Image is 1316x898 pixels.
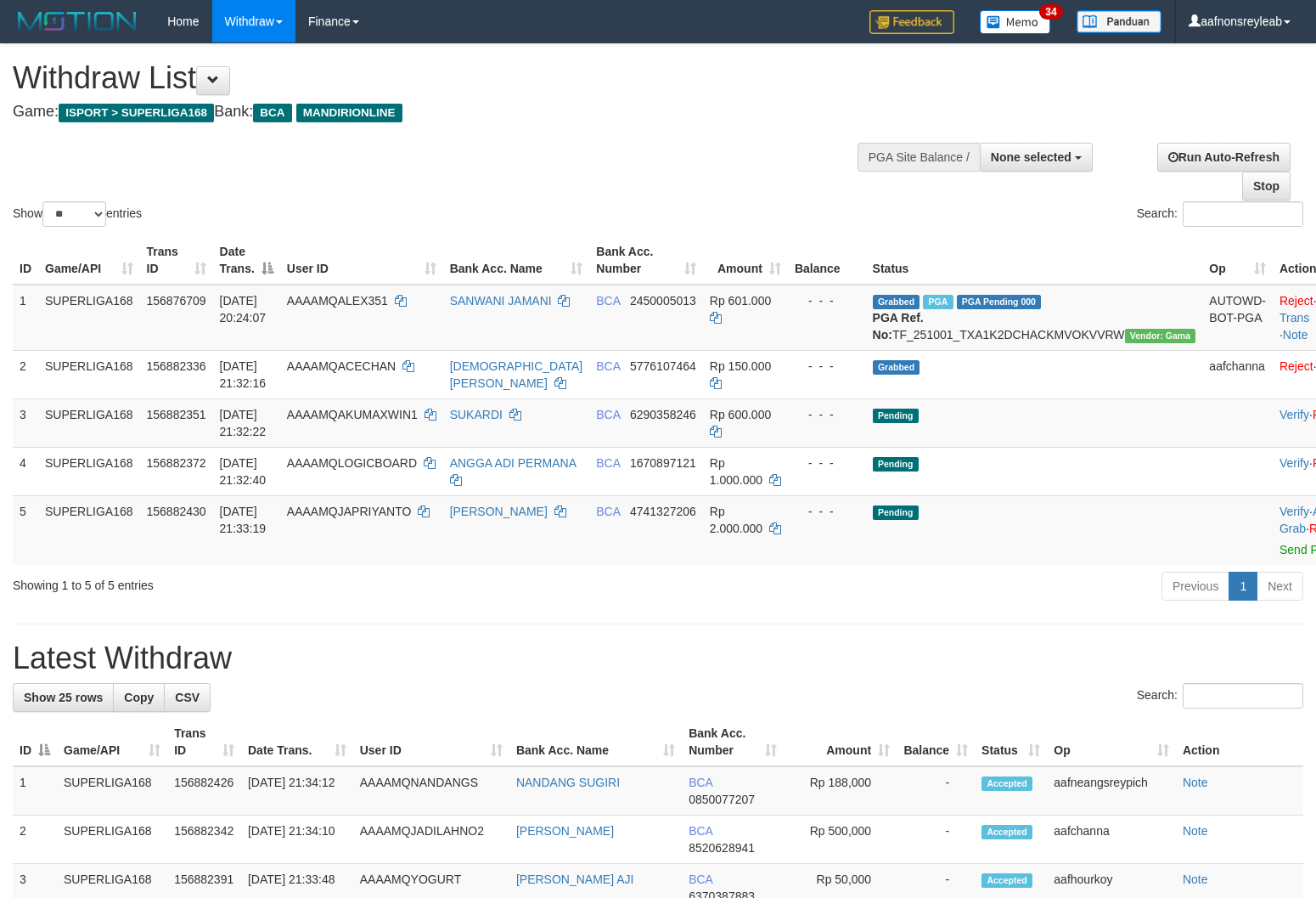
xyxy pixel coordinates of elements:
th: Status [866,236,1203,285]
input: Search: [1183,683,1303,709]
span: AAAAMQLOGICBOARD [287,456,417,470]
span: None selected [991,150,1071,164]
td: SUPERLIGA168 [38,398,140,447]
th: Date Trans.: activate to sort column ascending [241,718,353,766]
span: Copy 4741327206 to clipboard [630,505,696,518]
span: CSV [175,691,200,704]
td: AAAAMQNANDANGS [353,766,509,816]
h1: Withdraw List [13,61,860,95]
span: AAAAMQJAPRIYANTO [287,505,412,518]
td: Rp 188,000 [784,766,897,816]
th: Trans ID: activate to sort column ascending [140,236,213,285]
th: Action [1176,718,1303,766]
span: [DATE] 21:33:19 [220,505,267,535]
th: User ID: activate to sort column ascending [280,236,443,285]
div: - - - [795,455,859,472]
a: 1 [1229,572,1257,601]
button: None selected [980,143,1093,172]
a: Note [1183,776,1208,789]
span: BCA [596,505,620,518]
label: Search: [1137,201,1303,227]
span: [DATE] 21:32:22 [220,408,267,438]
td: AUTOWD-BOT-PGA [1202,285,1273,351]
a: Stop [1242,172,1291,200]
td: SUPERLIGA168 [57,816,167,864]
a: Note [1183,873,1208,886]
td: [DATE] 21:34:12 [241,766,353,816]
span: Grabbed [873,295,920,309]
a: Show 25 rows [13,683,114,712]
span: Copy 2450005013 to clipboard [630,294,696,308]
a: Verify [1279,456,1309,470]
a: [PERSON_NAME] [516,824,614,838]
td: 1 [13,285,38,351]
td: TF_251001_TXA1K2DCHACKMVOKVVRW [866,285,1203,351]
input: Search: [1183,201,1303,227]
span: Accepted [981,777,1032,791]
span: Copy 0850077207 to clipboard [689,793,755,806]
td: 156882342 [167,816,241,864]
div: - - - [795,358,859,375]
span: 156882336 [147,359,206,373]
a: Verify [1279,505,1309,518]
td: 4 [13,447,38,495]
span: Marked by aafsoycanthlai [923,295,953,309]
a: Copy [113,683,165,712]
th: Date Trans.: activate to sort column descending [213,236,280,285]
span: 156882430 [147,505,206,518]
th: Bank Acc. Name: activate to sort column ascending [443,236,590,285]
span: BCA [596,408,620,421]
span: Copy [124,691,154,704]
th: Balance: activate to sort column ascending [897,718,975,766]
span: Pending [873,505,919,520]
th: Bank Acc. Name: activate to sort column ascending [509,718,682,766]
span: BCA [253,104,291,122]
td: aafneangsreypich [1047,766,1176,816]
img: panduan.png [1077,10,1161,33]
a: Reject [1279,294,1313,308]
td: AAAAMQJADILAHNO2 [353,816,509,864]
td: aafchanna [1202,350,1273,398]
td: SUPERLIGA168 [38,447,140,495]
th: Game/API: activate to sort column ascending [57,718,167,766]
td: SUPERLIGA168 [38,350,140,398]
th: Amount: activate to sort column ascending [784,718,897,766]
td: - [897,766,975,816]
td: 2 [13,816,57,864]
th: Op: activate to sort column ascending [1202,236,1273,285]
span: BCA [689,776,712,789]
th: Trans ID: activate to sort column ascending [167,718,241,766]
span: 156882351 [147,408,206,421]
div: - - - [795,292,859,309]
a: NANDANG SUGIRI [516,776,620,789]
span: Copy 5776107464 to clipboard [630,359,696,373]
a: Note [1183,824,1208,838]
span: Rp 600.000 [710,408,771,421]
td: 2 [13,350,38,398]
a: Note [1283,328,1308,342]
a: SANWANI JAMANI [450,294,552,308]
span: BCA [689,824,712,838]
th: Status: activate to sort column ascending [975,718,1047,766]
span: 34 [1039,4,1062,20]
div: - - - [795,503,859,520]
span: 156876709 [147,294,206,308]
td: - [897,816,975,864]
td: 3 [13,398,38,447]
a: Next [1257,572,1303,601]
span: 156882372 [147,456,206,470]
th: Bank Acc. Number: activate to sort column ascending [589,236,703,285]
span: [DATE] 20:24:07 [220,294,267,325]
span: [DATE] 21:32:40 [220,456,267,487]
a: Verify [1279,408,1309,421]
h1: Latest Withdraw [13,641,1303,675]
td: SUPERLIGA168 [38,495,140,565]
span: AAAAMQACECHAN [287,359,396,373]
a: Reject [1279,359,1313,373]
span: Accepted [981,873,1032,888]
th: Game/API: activate to sort column ascending [38,236,140,285]
div: Showing 1 to 5 of 5 entries [13,570,536,594]
th: ID: activate to sort column descending [13,718,57,766]
td: SUPERLIGA168 [38,285,140,351]
span: Accepted [981,825,1032,839]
